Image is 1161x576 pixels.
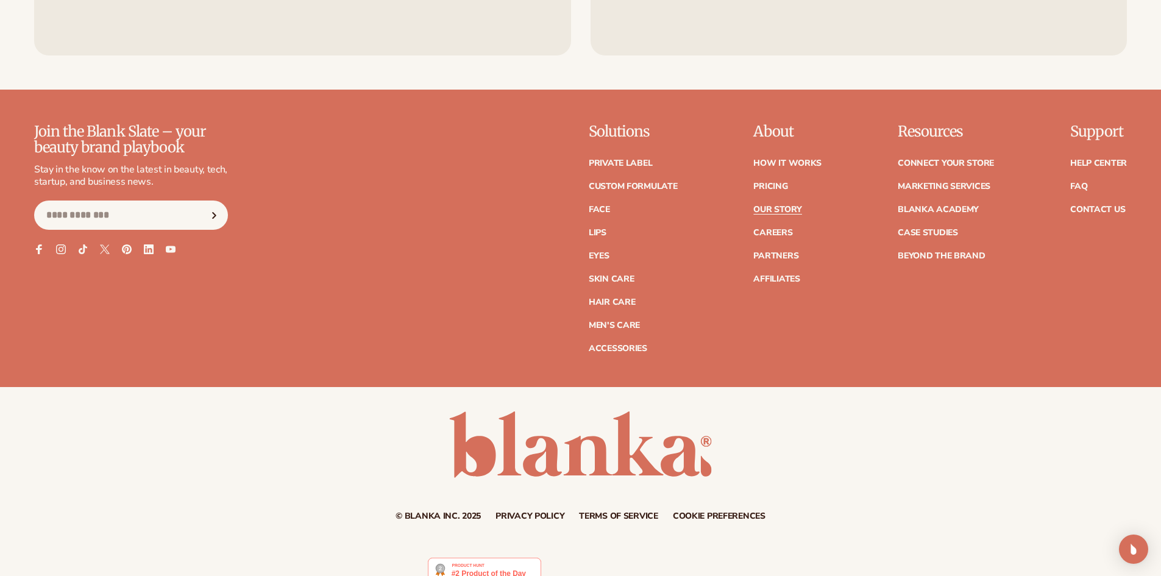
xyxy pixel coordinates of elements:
[1070,159,1127,168] a: Help Center
[1070,182,1087,191] a: FAQ
[898,205,979,214] a: Blanka Academy
[396,510,481,522] small: © Blanka Inc. 2025
[589,159,652,168] a: Private label
[579,512,658,521] a: Terms of service
[673,512,765,521] a: Cookie preferences
[34,163,228,189] p: Stay in the know on the latest in beauty, tech, startup, and business news.
[589,298,635,307] a: Hair Care
[1119,535,1148,564] div: Open Intercom Messenger
[753,159,822,168] a: How It Works
[589,252,609,260] a: Eyes
[201,201,227,230] button: Subscribe
[589,124,678,140] p: Solutions
[753,275,800,283] a: Affiliates
[898,124,994,140] p: Resources
[1070,205,1125,214] a: Contact Us
[589,182,678,191] a: Custom formulate
[589,205,610,214] a: Face
[589,344,647,353] a: Accessories
[34,124,228,156] p: Join the Blank Slate – your beauty brand playbook
[589,321,640,330] a: Men's Care
[753,252,798,260] a: Partners
[753,205,801,214] a: Our Story
[898,229,958,237] a: Case Studies
[898,252,985,260] a: Beyond the brand
[753,182,787,191] a: Pricing
[753,124,822,140] p: About
[495,512,564,521] a: Privacy policy
[898,182,990,191] a: Marketing services
[589,275,634,283] a: Skin Care
[898,159,994,168] a: Connect your store
[753,229,792,237] a: Careers
[1070,124,1127,140] p: Support
[589,229,606,237] a: Lips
